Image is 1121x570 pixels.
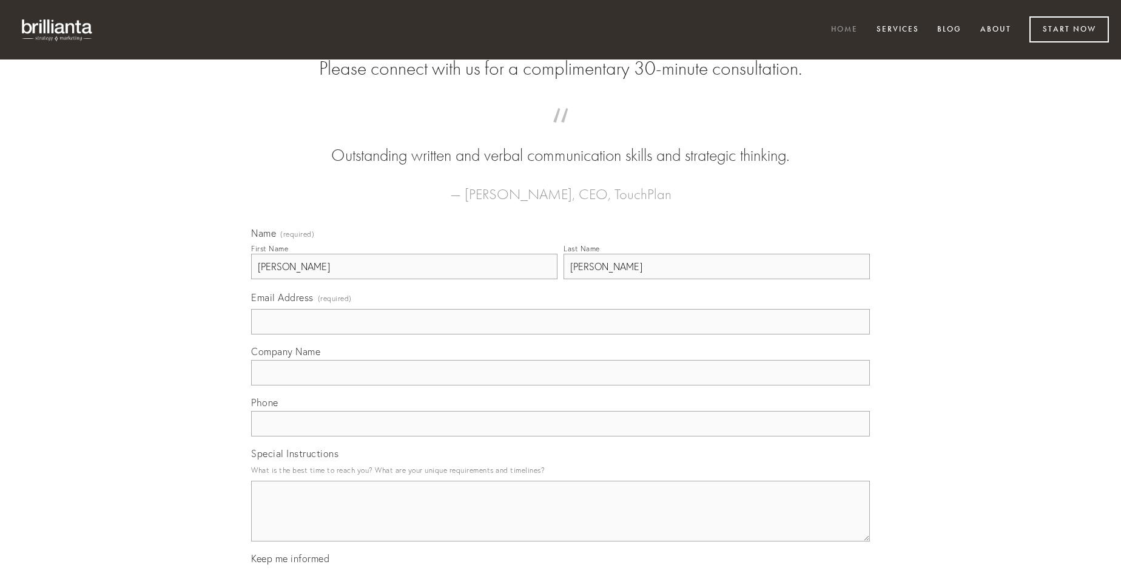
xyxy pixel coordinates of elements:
[318,290,352,307] span: (required)
[251,396,278,409] span: Phone
[972,20,1019,40] a: About
[251,447,338,460] span: Special Instructions
[271,168,850,206] figcaption: — [PERSON_NAME], CEO, TouchPlan
[271,120,850,144] span: “
[251,552,329,565] span: Keep me informed
[1029,16,1109,42] a: Start Now
[869,20,927,40] a: Services
[251,57,870,80] h2: Please connect with us for a complimentary 30-minute consultation.
[251,345,320,358] span: Company Name
[929,20,969,40] a: Blog
[280,231,314,238] span: (required)
[251,291,314,304] span: Email Address
[12,12,103,47] img: brillianta - research, strategy, marketing
[251,227,276,239] span: Name
[251,244,288,253] div: First Name
[564,244,600,253] div: Last Name
[251,462,870,478] p: What is the best time to reach you? What are your unique requirements and timelines?
[823,20,866,40] a: Home
[271,120,850,168] blockquote: Outstanding written and verbal communication skills and strategic thinking.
